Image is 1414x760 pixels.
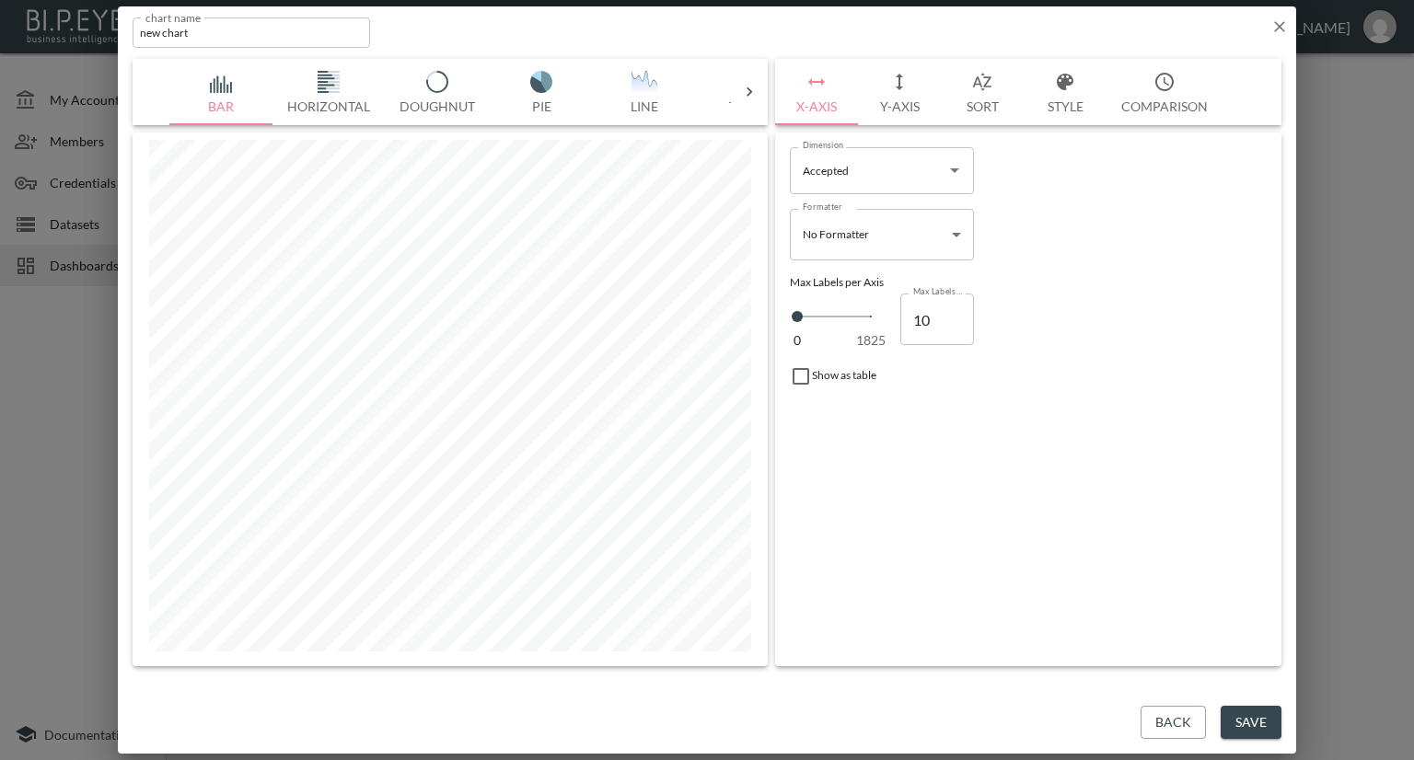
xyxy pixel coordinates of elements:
button: Table [696,59,799,125]
input: chart name [133,17,370,48]
img: svg+xml;base64,PHN2ZyB4bWxucz0iaHR0cDovL3d3dy53My5vcmcvMjAwMC9zdmciIHZpZXdCb3g9IjAgMCAxNzUuMDMgMT... [504,71,578,93]
button: Back [1141,706,1206,740]
label: Formatter [803,201,842,213]
img: svg+xml;base64,PHN2ZyB4bWxucz0iaHR0cDovL3d3dy53My5vcmcvMjAwMC9zdmciIHZpZXdCb3g9IjAgMCAxNzUuMDkgMT... [400,71,474,93]
button: Style [1024,59,1107,125]
button: Line [593,59,696,125]
button: Bar [169,59,272,125]
input: Dimension [798,155,938,185]
label: Dimension [803,139,844,151]
img: svg+xml;base64,PHN2ZyB4bWxucz0iaHR0cDovL3d3dy53My5vcmcvMjAwMC9zdmciIHZpZXdCb3g9IjAgMCAxNzQgMTc1Ij... [184,71,258,93]
span: No Formatter [803,227,869,241]
button: Horizontal [272,59,385,125]
img: svg+xml;base64,PHN2ZyB4bWxucz0iaHR0cDovL3d3dy53My5vcmcvMjAwMC9zdmciIHZpZXdCb3g9IjAgMCAxNzUuMDQgMT... [292,71,365,93]
button: X-Axis [775,59,858,125]
img: svg+xml;base64,PHN2ZyB4bWxucz0iaHR0cDovL3d3dy53My5vcmcvMjAwMC9zdmciIHZpZXdCb3g9IjAgMCAxNzUgMTc1Ij... [711,71,784,93]
label: chart name [145,9,202,25]
button: Open [942,157,968,183]
button: Comparison [1107,59,1223,125]
div: Max Labels per Axis [790,275,1267,289]
button: Y-Axis [858,59,941,125]
label: Max Labels per Axis [913,285,965,297]
button: Sort [941,59,1024,125]
button: Pie [490,59,593,125]
img: QsdC10Ldf0L3QsNC30LLQuF83KTt9LmNscy0ye2ZpbGw6IzQ1NWE2NDt9PC9zdHlsZT48bGluZWFyR3JhZGllbnQgaWQ9ItCT... [608,71,681,93]
button: Doughnut [385,59,490,125]
span: 0 [794,331,801,350]
div: Show as table [782,358,1274,395]
button: Save [1221,706,1281,740]
span: 1825 [856,331,886,350]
